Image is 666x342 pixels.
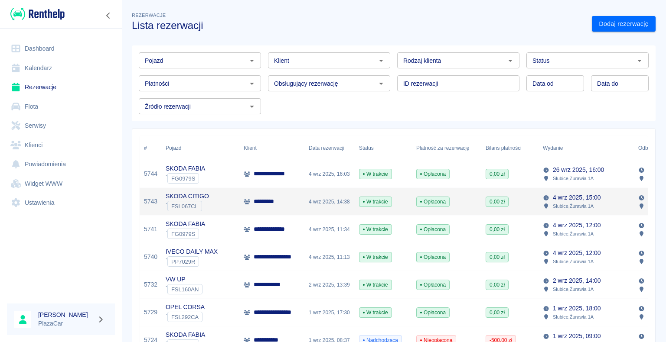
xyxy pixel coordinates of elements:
[7,97,115,116] a: Flota
[7,155,115,174] a: Powiadomienia
[144,225,157,234] a: 5741
[166,201,209,211] div: `
[10,7,65,21] img: Renthelp logo
[417,170,449,178] span: Opłacona
[359,281,392,289] span: W trakcie
[553,230,594,238] p: Słubice , Żurawia 1A
[168,203,202,210] span: FSL067CL
[553,248,601,258] p: 4 wrz 2025, 12:00
[304,271,355,299] div: 2 wrz 2025, 13:39
[486,170,508,178] span: 0,00 zł
[7,58,115,78] a: Kalendarz
[144,169,157,178] a: 5744
[553,304,601,313] p: 1 wrz 2025, 18:00
[166,284,202,294] div: `
[375,77,387,90] button: Otwórz
[38,310,94,319] h6: [PERSON_NAME]
[504,55,516,67] button: Otwórz
[486,136,522,160] div: Bilans płatności
[553,174,594,182] p: Słubice , Żurawia 1A
[246,100,258,113] button: Otwórz
[7,136,115,155] a: Klienci
[7,116,115,136] a: Serwisy
[161,136,239,160] div: Pojazd
[359,136,374,160] div: Status
[304,216,355,243] div: 4 wrz 2025, 11:34
[355,136,412,160] div: Status
[417,198,449,206] span: Opłacona
[486,198,508,206] span: 0,00 zł
[553,193,601,202] p: 4 wrz 2025, 15:00
[359,253,392,261] span: W trakcie
[244,136,257,160] div: Klient
[539,136,634,160] div: Wydanie
[638,136,654,160] div: Odbiór
[375,55,387,67] button: Otwórz
[144,252,157,261] a: 5740
[553,202,594,210] p: Słubice , Żurawia 1A
[412,136,481,160] div: Płatność za rezerwację
[132,19,585,32] h3: Lista rezerwacji
[144,136,147,160] div: #
[553,313,594,321] p: Słubice , Żurawia 1A
[481,136,539,160] div: Bilans płatności
[359,309,392,316] span: W trakcie
[7,7,65,21] a: Renthelp logo
[417,309,449,316] span: Opłacona
[166,312,205,322] div: `
[486,253,508,261] span: 0,00 zł
[633,55,646,67] button: Otwórz
[166,192,209,201] p: SKODA CITIGO
[304,299,355,326] div: 1 wrz 2025, 17:30
[592,16,656,32] a: Dodaj rezerwację
[543,136,563,160] div: Wydanie
[246,77,258,90] button: Otwórz
[553,285,594,293] p: Słubice , Żurawia 1A
[553,165,604,174] p: 26 wrz 2025, 16:00
[166,275,202,284] p: VW UP
[166,330,205,339] p: SKODA FABIA
[417,253,449,261] span: Opłacona
[239,136,304,160] div: Klient
[168,286,202,293] span: FSL160AN
[168,175,199,182] span: FG0979S
[359,226,392,233] span: W trakcie
[416,136,470,160] div: Płatność za rezerwację
[132,13,166,18] span: Rezerwacje
[168,314,202,320] span: FSL292CA
[166,303,205,312] p: OPEL CORSA
[7,77,115,97] a: Rezerwacje
[140,136,161,160] div: #
[359,170,392,178] span: W trakcie
[591,75,649,91] input: DD.MM.YYYY
[417,226,449,233] span: Opłacona
[168,231,199,237] span: FG0979S
[144,308,157,317] a: 5729
[144,280,157,289] a: 5732
[304,160,355,188] div: 4 wrz 2025, 16:03
[553,258,594,265] p: Słubice , Żurawia 1A
[166,247,218,256] p: IVECO DAILY MAX
[359,198,392,206] span: W trakcie
[486,226,508,233] span: 0,00 zł
[144,197,157,206] a: 5743
[309,136,344,160] div: Data rezerwacji
[166,164,205,173] p: SKODA FABIA
[166,219,205,229] p: SKODA FABIA
[166,173,205,184] div: `
[553,332,601,341] p: 1 wrz 2025, 09:00
[168,258,199,265] span: PP7029R
[417,281,449,289] span: Opłacona
[166,256,218,267] div: `
[7,174,115,194] a: Widget WWW
[553,221,601,230] p: 4 wrz 2025, 12:00
[166,136,181,160] div: Pojazd
[486,281,508,289] span: 0,00 zł
[526,75,584,91] input: DD.MM.YYYY
[7,193,115,213] a: Ustawienia
[166,229,205,239] div: `
[38,319,94,328] p: PlazaCar
[246,55,258,67] button: Otwórz
[304,243,355,271] div: 4 wrz 2025, 11:13
[102,10,115,21] button: Zwiń nawigację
